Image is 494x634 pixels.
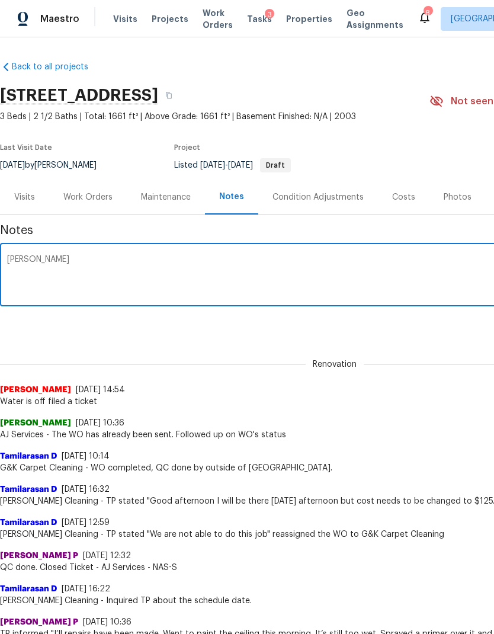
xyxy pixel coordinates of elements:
div: 3 [265,9,274,21]
span: [DATE] 12:32 [83,552,131,560]
div: Maintenance [141,191,191,203]
div: Condition Adjustments [272,191,364,203]
span: Draft [261,162,290,169]
span: Work Orders [203,7,233,31]
span: [DATE] [200,161,225,169]
span: Geo Assignments [347,7,403,31]
span: [DATE] 12:59 [62,518,110,527]
span: [DATE] [228,161,253,169]
span: [DATE] 10:36 [76,419,124,427]
div: Visits [14,191,35,203]
button: Copy Address [158,85,179,106]
span: Properties [286,13,332,25]
span: - [200,161,253,169]
div: 8 [424,7,432,19]
span: [DATE] 10:14 [62,452,110,460]
span: Maestro [40,13,79,25]
span: [DATE] 16:22 [62,585,110,593]
span: Renovation [306,358,364,370]
div: Work Orders [63,191,113,203]
span: [DATE] 14:54 [76,386,125,394]
div: Notes [219,191,244,203]
span: [DATE] 10:36 [83,618,131,626]
span: Projects [152,13,188,25]
span: [DATE] 16:32 [62,485,110,494]
span: Project [174,144,200,151]
span: Listed [174,161,291,169]
span: Visits [113,13,137,25]
div: Costs [392,191,415,203]
div: Photos [444,191,471,203]
span: Tasks [247,15,272,23]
